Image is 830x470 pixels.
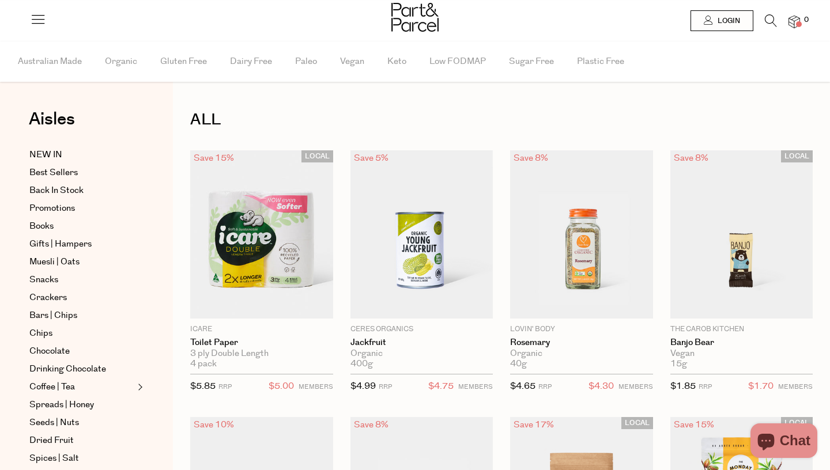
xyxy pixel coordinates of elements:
a: Bars | Chips [29,309,134,323]
small: MEMBERS [299,382,333,391]
span: Organic [105,41,137,82]
a: Toilet Paper [190,338,333,348]
span: Back In Stock [29,184,84,198]
span: Crackers [29,291,67,305]
a: Login [691,10,753,31]
span: $4.30 [588,379,614,394]
p: The Carob Kitchen [670,324,813,335]
a: Crackers [29,291,134,305]
a: Banjo Bear [670,338,813,348]
img: Jackfruit [350,150,493,319]
a: Best Sellers [29,166,134,180]
a: Coffee | Tea [29,380,134,394]
span: Snacks [29,273,58,287]
span: LOCAL [301,150,333,162]
span: Plastic Free [577,41,624,82]
span: 400g [350,359,373,369]
small: MEMBERS [458,382,493,391]
h1: ALL [190,107,813,133]
p: Lovin' Body [510,324,653,335]
a: Aisles [29,111,75,139]
a: Drinking Chocolate [29,362,134,376]
span: $4.99 [350,380,376,392]
div: Organic [350,348,493,359]
small: MEMBERS [778,382,813,391]
a: Back In Stock [29,184,134,198]
span: LOCAL [781,417,813,429]
span: $1.70 [748,379,774,394]
div: Save 17% [510,417,557,433]
small: MEMBERS [618,382,653,391]
img: Rosemary [510,150,653,319]
div: Save 10% [190,417,237,433]
div: Save 8% [510,150,552,166]
a: 0 [788,16,800,28]
span: $5.85 [190,380,216,392]
span: NEW IN [29,148,62,162]
a: NEW IN [29,148,134,162]
span: Muesli | Oats [29,255,80,269]
img: Toilet Paper [190,150,333,319]
a: Dried Fruit [29,434,134,448]
div: Save 15% [670,417,718,433]
div: Save 8% [350,417,392,433]
span: Spices | Salt [29,452,79,465]
span: LOCAL [781,150,813,162]
a: Promotions [29,202,134,215]
span: Paleo [295,41,317,82]
span: Books [29,219,54,233]
div: Save 8% [670,150,712,166]
span: 4 pack [190,359,217,369]
span: 0 [801,15,812,25]
span: Dried Fruit [29,434,74,448]
span: Login [715,16,740,26]
span: Bars | Chips [29,309,77,323]
span: Chips [29,327,52,340]
a: Chocolate [29,344,134,358]
span: Seeds | Nuts [29,416,79,430]
span: Vegan [340,41,364,82]
a: Books [29,219,134,233]
img: Banjo Bear [670,150,813,319]
span: Low FODMAP [429,41,486,82]
img: Part&Parcel [391,3,439,32]
div: Save 5% [350,150,392,166]
span: Dairy Free [230,41,272,82]
span: Spreads | Honey [29,398,94,412]
inbox-online-store-chat: Shopify online store chat [747,423,821,461]
a: Seeds | Nuts [29,416,134,430]
small: RRP [538,382,552,391]
a: Rosemary [510,338,653,348]
span: LOCAL [621,417,653,429]
p: Ceres Organics [350,324,493,335]
small: RRP [379,382,392,391]
a: Jackfruit [350,338,493,348]
span: 15g [670,359,687,369]
a: Gifts | Hampers [29,237,134,251]
span: Best Sellers [29,166,78,180]
small: RRP [218,382,232,391]
div: Vegan [670,348,813,359]
span: $4.65 [510,380,535,392]
a: Spices | Salt [29,452,134,465]
span: Chocolate [29,344,70,358]
span: $1.85 [670,380,696,392]
div: Organic [510,348,653,359]
p: icare [190,324,333,335]
div: 3 ply Double Length [190,348,333,359]
span: Coffee | Tea [29,380,75,394]
span: Sugar Free [509,41,554,82]
span: $5.00 [269,379,294,394]
span: Keto [387,41,406,82]
a: Spreads | Honey [29,398,134,412]
a: Snacks [29,273,134,287]
span: Gluten Free [160,41,207,82]
small: RRP [699,382,712,391]
span: Aisles [29,107,75,132]
span: Australian Made [18,41,82,82]
span: Gifts | Hampers [29,237,92,251]
span: 40g [510,359,527,369]
div: Save 15% [190,150,237,166]
a: Muesli | Oats [29,255,134,269]
button: Expand/Collapse Coffee | Tea [135,380,143,394]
